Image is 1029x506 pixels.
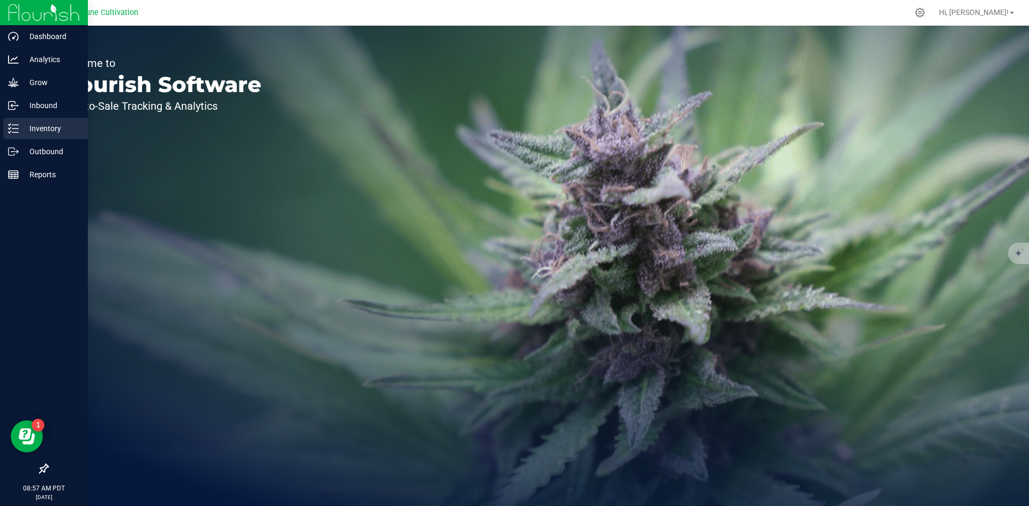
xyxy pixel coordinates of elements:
[8,77,19,88] inline-svg: Grow
[58,101,262,111] p: Seed-to-Sale Tracking & Analytics
[939,8,1009,17] span: Hi, [PERSON_NAME]!
[5,484,83,493] p: 08:57 AM PDT
[58,58,262,69] p: Welcome to
[5,493,83,501] p: [DATE]
[19,168,83,181] p: Reports
[19,76,83,89] p: Grow
[81,8,138,17] span: Dune Cultivation
[19,53,83,66] p: Analytics
[8,100,19,111] inline-svg: Inbound
[8,31,19,42] inline-svg: Dashboard
[58,74,262,95] p: Flourish Software
[8,123,19,134] inline-svg: Inventory
[19,99,83,112] p: Inbound
[32,419,44,432] iframe: Resource center unread badge
[8,54,19,65] inline-svg: Analytics
[19,122,83,135] p: Inventory
[19,145,83,158] p: Outbound
[11,420,43,452] iframe: Resource center
[8,169,19,180] inline-svg: Reports
[913,7,927,18] div: Manage settings
[8,146,19,157] inline-svg: Outbound
[19,30,83,43] p: Dashboard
